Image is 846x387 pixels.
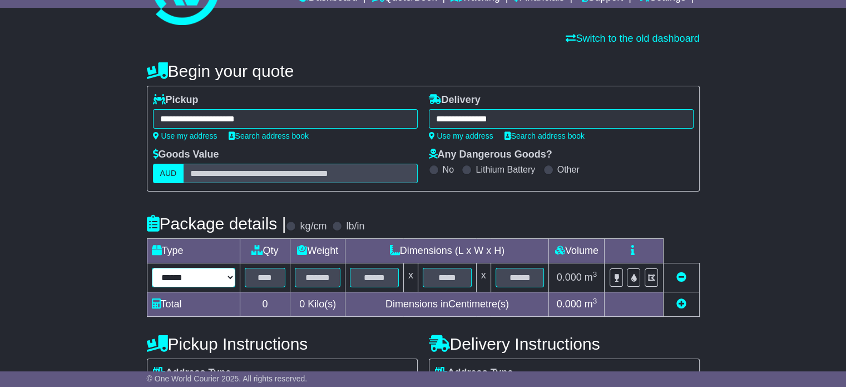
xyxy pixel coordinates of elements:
a: Use my address [429,131,493,140]
td: 0 [240,292,290,317]
span: m [585,272,597,283]
span: © One World Courier 2025. All rights reserved. [147,374,308,383]
label: No [443,164,454,175]
td: Kilo(s) [290,292,345,317]
td: Dimensions (L x W x H) [345,239,549,263]
a: Search address book [504,131,585,140]
a: Use my address [153,131,217,140]
sup: 3 [593,270,597,278]
sup: 3 [593,297,597,305]
label: kg/cm [300,221,326,233]
a: Switch to the old dashboard [566,33,699,44]
td: Qty [240,239,290,263]
a: Remove this item [676,272,686,283]
td: Type [147,239,240,263]
label: Address Type [153,367,231,379]
td: x [476,263,491,292]
td: Total [147,292,240,317]
h4: Delivery Instructions [429,335,700,353]
span: 0.000 [557,298,582,310]
label: Other [557,164,580,175]
label: Delivery [429,94,481,106]
h4: Begin your quote [147,62,700,80]
label: Goods Value [153,149,219,161]
label: AUD [153,164,184,183]
h4: Pickup Instructions [147,335,418,353]
label: Any Dangerous Goods? [429,149,552,161]
td: Dimensions in Centimetre(s) [345,292,549,317]
label: Lithium Battery [476,164,535,175]
span: 0 [299,298,305,310]
label: Address Type [435,367,513,379]
td: x [403,263,418,292]
td: Volume [549,239,605,263]
a: Search address book [229,131,309,140]
h4: Package details | [147,214,286,233]
label: lb/in [346,221,364,233]
td: Weight [290,239,345,263]
span: m [585,298,597,310]
label: Pickup [153,94,199,106]
span: 0.000 [557,272,582,283]
a: Add new item [676,298,686,310]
